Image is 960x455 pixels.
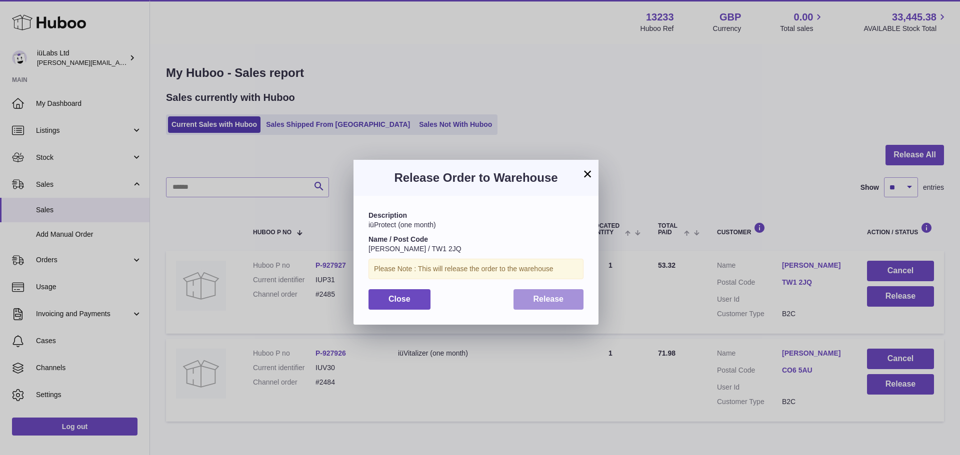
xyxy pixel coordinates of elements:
[368,211,407,219] strong: Description
[368,245,461,253] span: [PERSON_NAME] / TW1 2JQ
[513,289,584,310] button: Release
[368,221,436,229] span: iüProtect (one month)
[388,295,410,303] span: Close
[368,259,583,279] div: Please Note : This will release the order to the warehouse
[368,289,430,310] button: Close
[533,295,564,303] span: Release
[368,170,583,186] h3: Release Order to Warehouse
[368,235,428,243] strong: Name / Post Code
[581,168,593,180] button: ×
